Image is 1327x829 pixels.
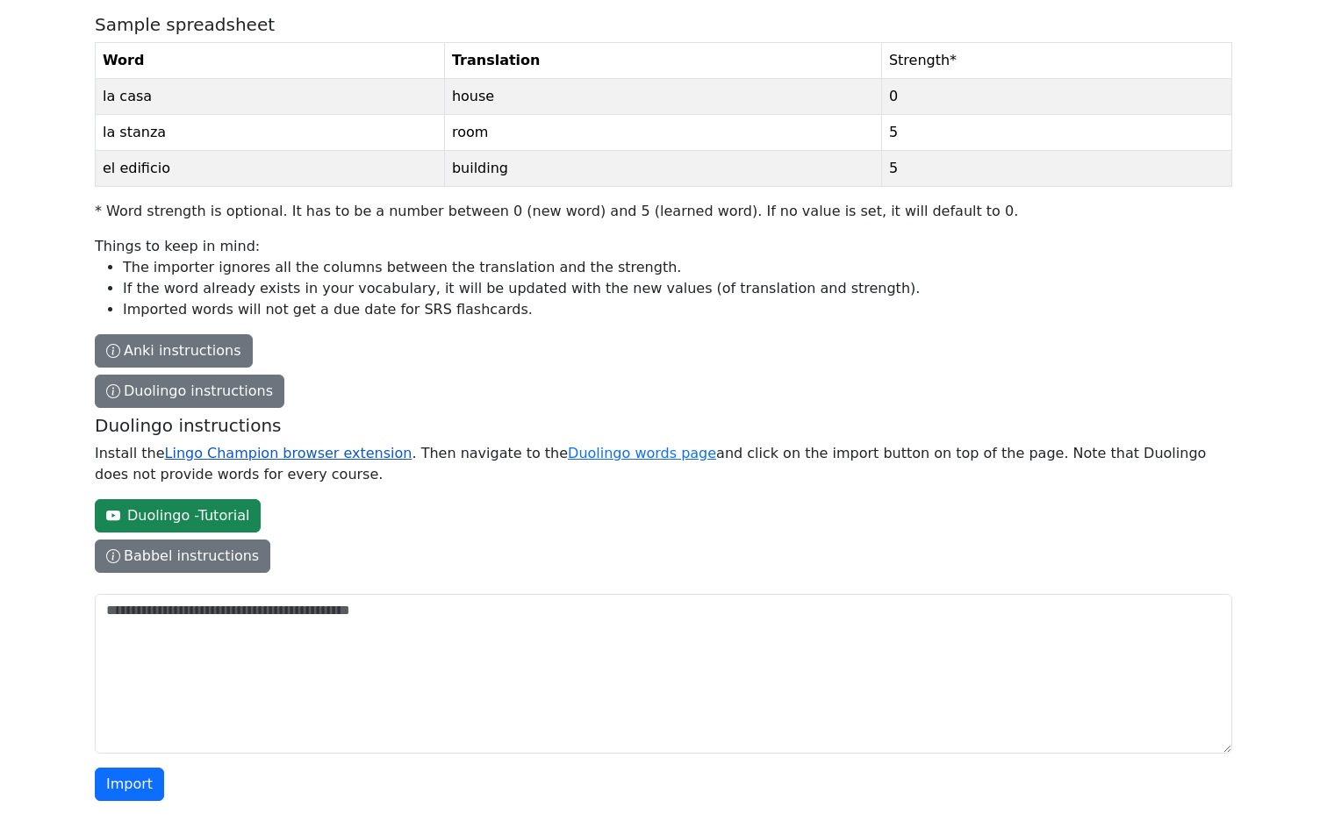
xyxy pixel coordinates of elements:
[95,443,1225,485] p: Install the . Then navigate to the and click on the import button on top of the page. Note that D...
[95,14,1232,35] h5: Sample spreadsheet
[96,79,445,115] td: la casa
[881,115,1231,151] td: 5
[889,52,957,68] span: Strength *
[95,540,270,573] button: The columns have to be tab-separated. The safest way is to copy-paste from Excel or Google Sheets...
[444,151,881,187] td: building
[96,43,445,79] th: Word
[444,79,881,115] td: house
[568,445,716,461] a: Duolingo words page
[96,151,445,187] td: el edificio
[95,375,284,408] button: The columns have to be tab-separated. The safest way is to copy-paste from Excel or Google Sheets...
[95,334,253,368] button: The columns have to be tab-separated. The safest way is to copy-paste from Excel or Google Sheets...
[165,445,412,461] a: Lingo Champion browser extension
[123,299,1232,320] li: Imported words will not get a due date for SRS flashcards.
[123,278,1232,299] li: If the word already exists in your vocabulary, it will be updated with the new values (of transla...
[95,201,1232,222] p: * Word strength is optional. It has to be a number between 0 (new word) and 5 (learned word). If ...
[881,79,1231,115] td: 0
[96,115,445,151] td: la stanza
[444,43,881,79] th: Translation
[123,257,1232,278] li: The importer ignores all the columns between the translation and the strength.
[95,415,1225,436] h5: Duolingo instructions
[881,151,1231,187] td: 5
[444,115,881,151] td: room
[95,768,164,801] button: Import
[95,236,1232,320] p: Things to keep in mind:
[95,499,261,532] a: Duolingo -Tutorial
